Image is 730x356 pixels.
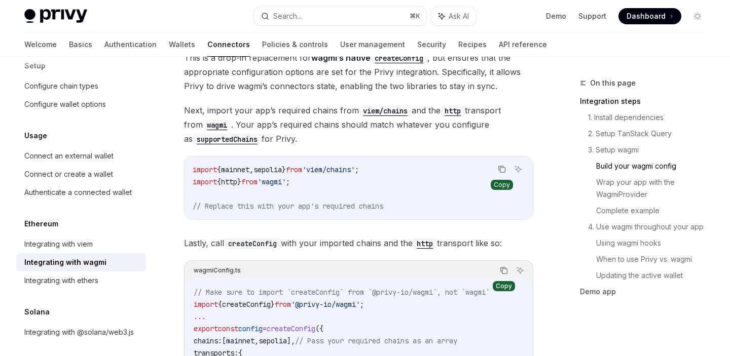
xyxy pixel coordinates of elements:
a: http [441,105,465,115]
div: Authenticate a connected wallet [24,186,132,199]
a: Connect an external wallet [16,147,146,165]
button: Copy the contents from the code block [497,264,510,277]
span: ; [360,300,364,309]
span: from [241,177,258,186]
span: mainnet [226,336,254,345]
span: On this page [590,77,636,89]
span: = [263,324,267,333]
span: Next, import your app’s required chains from and the transport from . Your app’s required chains ... [184,103,533,146]
a: Build your wagmi config [596,158,714,174]
div: Connect an external wallet [24,150,114,162]
a: User management [340,32,405,57]
span: from [275,300,291,309]
a: Integrating with viem [16,235,146,253]
code: createConfig [224,238,281,249]
span: ({ [315,324,323,333]
span: { [217,165,221,174]
span: Dashboard [627,11,666,21]
a: Complete example [596,203,714,219]
a: 4. Use wagmi throughout your app [588,219,714,235]
span: } [271,300,275,309]
a: Integrating with @solana/web3.js [16,323,146,341]
span: 'viem/chains' [302,165,355,174]
span: { [218,300,222,309]
code: viem/chains [359,105,412,116]
span: } [282,165,286,174]
a: Welcome [24,32,57,57]
div: Configure wallet options [24,98,106,110]
span: ; [286,177,290,186]
a: Integration steps [580,93,714,109]
a: Recipes [458,32,487,57]
a: Security [417,32,446,57]
h5: Usage [24,130,47,142]
span: import [194,300,218,309]
a: http [413,238,437,248]
span: [ [222,336,226,345]
span: '@privy-io/wagmi' [291,300,360,309]
div: Integrating with ethers [24,274,98,287]
button: Ask AI [512,163,525,176]
a: Policies & controls [262,32,328,57]
button: Ask AI [514,264,527,277]
a: Connect or create a wallet [16,165,146,183]
a: API reference [499,32,547,57]
span: import [193,177,217,186]
span: This is a drop-in replacement for , but ensures that the appropriate configuration options are se... [184,51,533,93]
img: light logo [24,9,87,23]
span: http [221,177,237,186]
span: Lastly, call with your imported chains and the transport like so: [184,236,533,250]
a: Connectors [207,32,250,57]
div: Integrating with viem [24,238,93,250]
span: config [238,324,263,333]
h5: Ethereum [24,218,58,230]
span: export [194,324,218,333]
span: import [193,165,217,174]
a: Updating the active wallet [596,267,714,284]
span: ⌘ K [410,12,420,20]
span: ... [194,312,206,321]
code: supportedChains [193,134,262,145]
span: ], [287,336,295,345]
a: Dashboard [618,8,681,24]
span: sepolia [253,165,282,174]
span: Ask AI [449,11,469,21]
a: Integrating with wagmi [16,253,146,271]
a: Demo [546,11,566,21]
span: createConfig [267,324,315,333]
a: Demo app [580,284,714,300]
a: viem/chains [359,105,412,115]
span: mainnet [221,165,249,174]
code: http [441,105,465,116]
a: 1. Install dependencies [588,109,714,126]
div: Connect or create a wallet [24,168,113,180]
div: Integrating with @solana/web3.js [24,326,134,338]
span: } [237,177,241,186]
span: // Make sure to import `createConfig` from `@privy-io/wagmi`, not `wagmi` [194,288,490,297]
a: supportedChains [193,134,262,144]
code: createConfig [371,53,427,64]
span: // Pass your required chains as an array [295,336,457,345]
div: Copy [491,180,513,190]
span: createConfig [222,300,271,309]
div: wagmiConfig.ts [194,264,241,277]
span: chains: [194,336,222,345]
a: wagmi [203,120,231,130]
span: , [249,165,253,174]
button: Search...⌘K [254,7,426,25]
a: Configure chain types [16,77,146,95]
code: http [413,238,437,249]
a: 3. Setup wagmi [588,142,714,158]
span: sepolia [259,336,287,345]
span: 'wagmi' [258,177,286,186]
code: wagmi [203,120,231,131]
span: , [254,336,259,345]
a: Configure wallet options [16,95,146,113]
a: Integrating with ethers [16,271,146,290]
div: Search... [273,10,302,22]
span: from [286,165,302,174]
a: 2. Setup TanStack Query [588,126,714,142]
a: Basics [69,32,92,57]
span: // Replace this with your app's required chains [193,202,383,211]
button: Copy the contents from the code block [495,163,508,176]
